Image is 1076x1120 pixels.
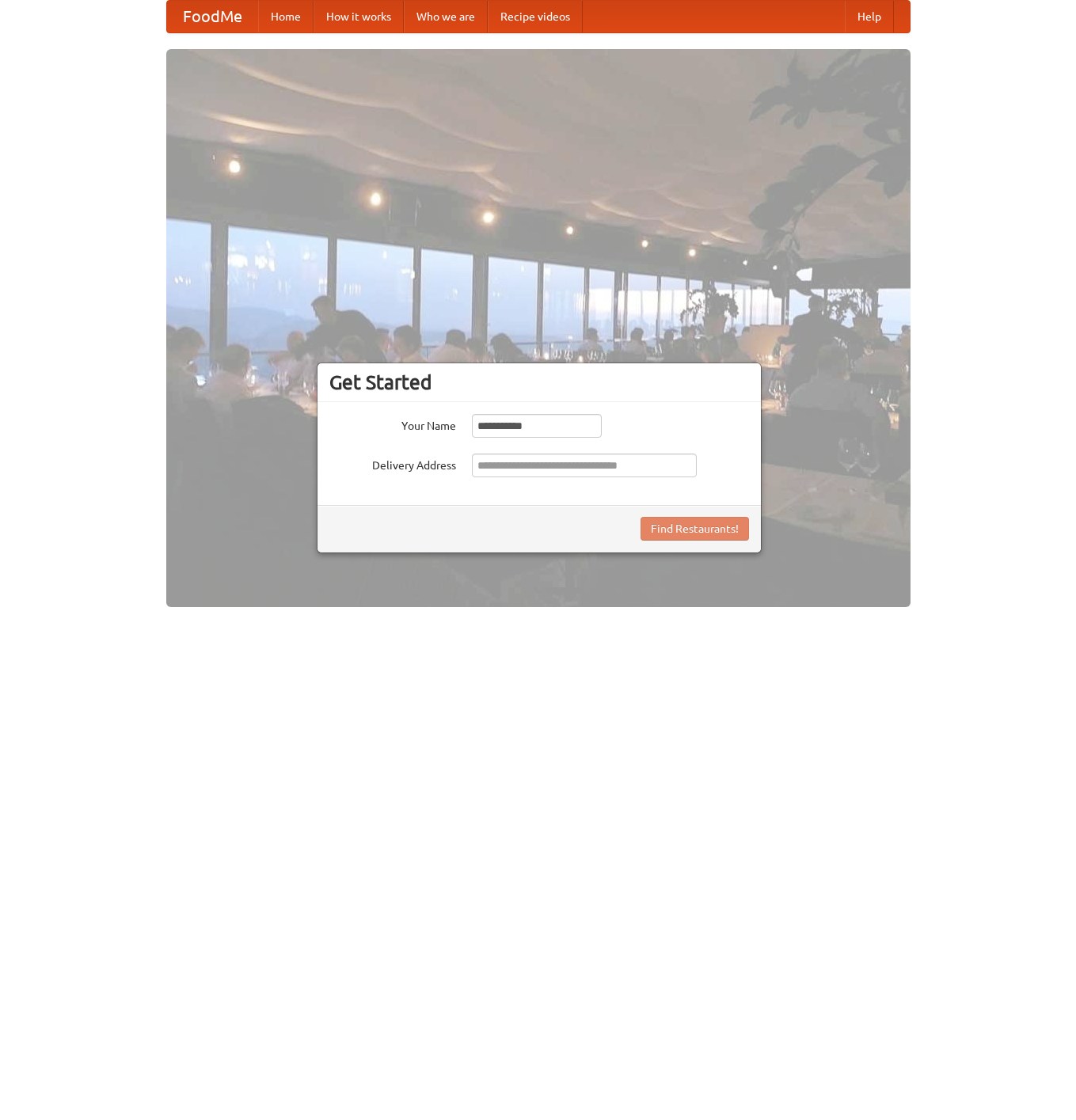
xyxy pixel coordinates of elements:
[258,1,314,32] a: Home
[404,1,488,32] a: Who we are
[329,454,456,473] label: Delivery Address
[329,370,749,394] h3: Get Started
[641,517,749,541] button: Find Restaurants!
[488,1,583,32] a: Recipe videos
[845,1,894,32] a: Help
[167,1,258,32] a: FoodMe
[314,1,404,32] a: How it works
[329,414,456,434] label: Your Name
